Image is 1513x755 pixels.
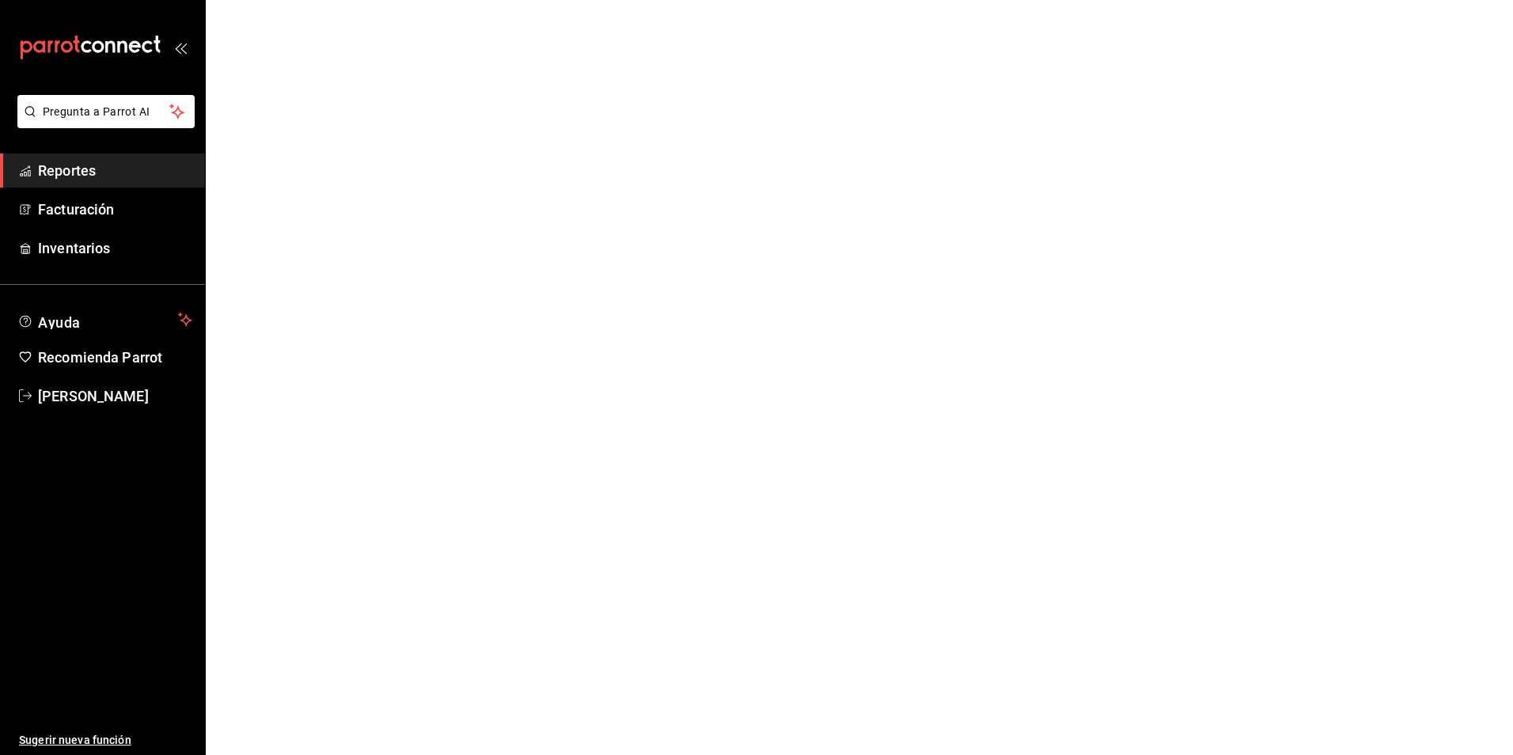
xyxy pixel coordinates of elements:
[38,347,192,368] span: Recomienda Parrot
[38,237,192,259] span: Inventarios
[174,41,187,54] button: open_drawer_menu
[38,310,172,329] span: Ayuda
[17,95,195,128] button: Pregunta a Parrot AI
[38,160,192,181] span: Reportes
[43,104,170,120] span: Pregunta a Parrot AI
[38,199,192,220] span: Facturación
[38,385,192,407] span: [PERSON_NAME]
[11,115,195,131] a: Pregunta a Parrot AI
[19,732,192,749] span: Sugerir nueva función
